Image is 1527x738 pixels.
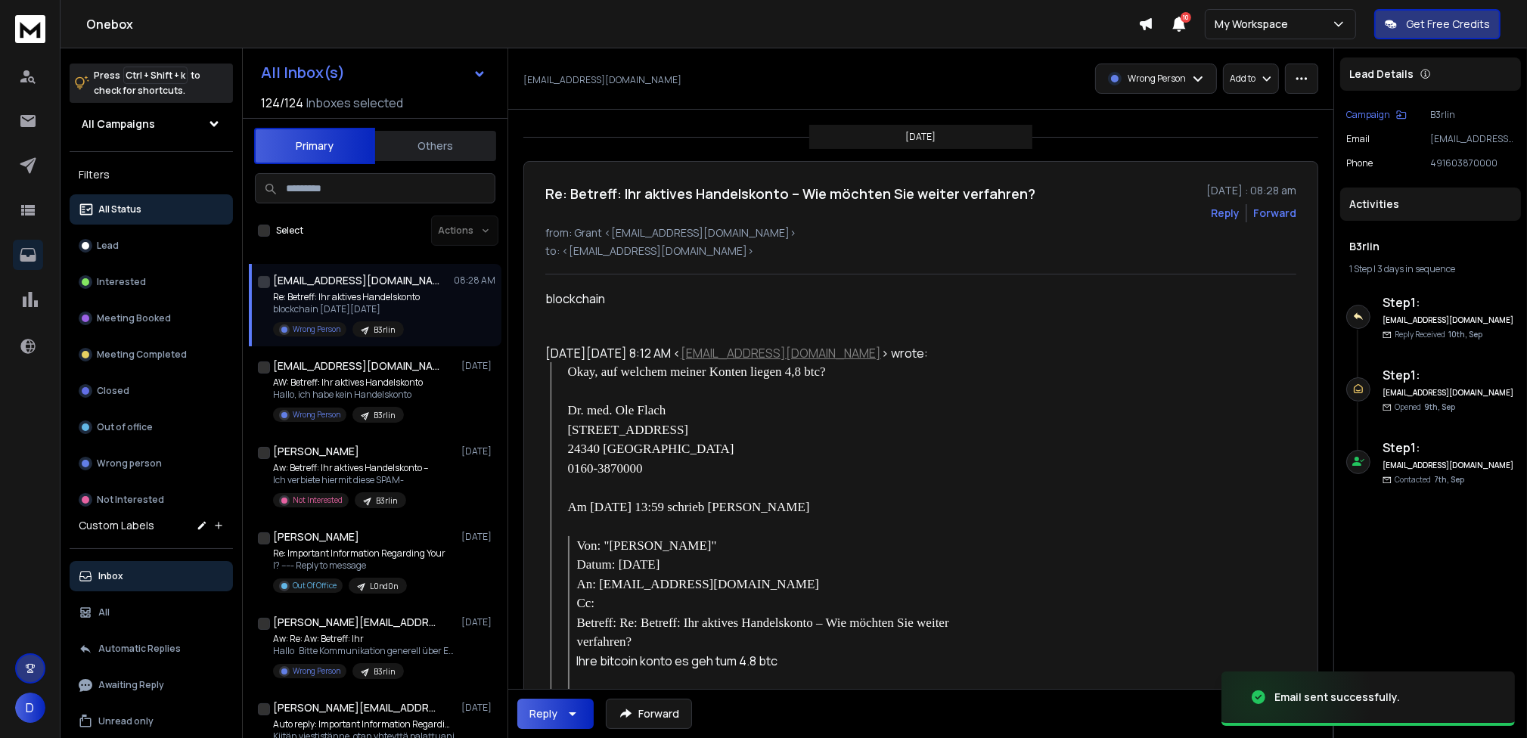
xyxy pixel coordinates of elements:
a: [EMAIL_ADDRESS][DOMAIN_NAME] [681,345,881,361]
p: [EMAIL_ADDRESS][DOMAIN_NAME] [523,74,681,86]
p: Add to [1230,73,1255,85]
h1: All Inbox(s) [261,65,345,80]
button: Reply [517,699,594,729]
p: |? ----- Reply to message [273,560,445,572]
p: L0nd0n [370,581,398,592]
p: Lead [97,240,119,252]
p: All [98,606,110,619]
p: My Workspace [1215,17,1294,32]
p: Wrong person [97,457,162,470]
p: Wrong Person [293,665,340,677]
button: Inbox [70,561,233,591]
p: Wrong Person [293,324,340,335]
p: [DATE] : 08:28 am [1206,183,1296,198]
p: B3rlin [374,324,395,336]
p: B3rlin [1430,109,1515,121]
button: D [15,693,45,723]
h1: Re: Betreff: Ihr aktives Handelskonto – Wie möchten Sie weiter verfahren? [545,183,1035,204]
h1: [PERSON_NAME][EMAIL_ADDRESS][DOMAIN_NAME] [273,700,439,715]
p: Unread only [98,715,154,727]
div: | [1349,263,1512,275]
button: Closed [70,376,233,406]
span: 1 Step [1349,262,1372,275]
button: Forward [606,699,692,729]
span: 124 / 124 [261,94,303,112]
div: [DATE][DATE] 8:12 AM < > wrote: [545,344,987,362]
p: Ich verbiete hiermit diese SPAM- [273,474,428,486]
p: All Status [98,203,141,216]
button: Wrong person [70,448,233,479]
p: 08:28 AM [454,274,495,287]
div: Okay, auf welchem meiner Konten liegen 4,8 btc? Dr. med. Ole Flach [STREET_ADDRESS] 24340 [GEOGRA... [568,362,988,536]
span: 9th, Sep [1424,402,1455,412]
p: [DATE] [461,531,495,543]
button: Out of office [70,412,233,442]
p: [DATE] [461,702,495,714]
div: blockchain [545,290,987,308]
button: Get Free Credits [1374,9,1501,39]
p: from: Grant <[EMAIL_ADDRESS][DOMAIN_NAME]> [545,225,1296,240]
h1: [PERSON_NAME] [273,444,359,459]
p: Out Of Office [293,580,337,591]
h1: B3rlin [1349,239,1512,254]
h6: [EMAIL_ADDRESS][DOMAIN_NAME] [1383,387,1515,398]
button: Primary [254,128,375,164]
button: Meeting Booked [70,303,233,333]
p: B3rlin [374,666,395,678]
p: Opened [1395,402,1455,413]
h3: Custom Labels [79,518,154,533]
span: Ctrl + Shift + k [123,67,188,84]
p: [EMAIL_ADDRESS][DOMAIN_NAME] [1430,133,1515,145]
p: Automatic Replies [98,643,181,655]
p: Reply Received [1395,329,1482,340]
button: Interested [70,267,233,297]
button: All Campaigns [70,109,233,139]
p: Wrong Person [293,409,340,420]
p: Aw: Re: Aw: Betreff: Ihr [273,633,455,645]
button: Lead [70,231,233,261]
button: Reply [1211,206,1240,221]
label: Select [276,225,303,237]
p: Awaiting Reply [98,679,164,691]
div: Reply [529,706,557,721]
p: Contacted [1395,474,1464,485]
p: Inbox [98,570,123,582]
button: Unread only [70,706,233,736]
span: 7th, Sep [1434,474,1464,485]
p: Interested [97,276,146,288]
img: logo [15,15,45,43]
button: Meeting Completed [70,340,233,370]
p: [DATE] [461,360,495,372]
p: Lead Details [1349,67,1414,82]
button: All Inbox(s) [249,57,498,88]
p: Wrong Person [1128,73,1186,85]
p: Not Interested [293,495,343,506]
h3: Inboxes selected [306,94,403,112]
h6: Step 1 : [1383,439,1515,457]
h6: [EMAIL_ADDRESS][DOMAIN_NAME] [1383,460,1515,471]
p: [DATE] [461,616,495,628]
p: Meeting Completed [97,349,187,361]
button: Campaign [1346,109,1407,121]
p: AW: Betreff: Ihr aktives Handelskonto [273,377,423,389]
p: to: <[EMAIL_ADDRESS][DOMAIN_NAME]> [545,243,1296,259]
p: Email [1346,133,1370,145]
p: B3rlin [376,495,397,507]
h1: [PERSON_NAME] [273,529,359,544]
button: Awaiting Reply [70,670,233,700]
h6: [EMAIL_ADDRESS][DOMAIN_NAME] [1383,315,1515,326]
span: 10 [1181,12,1191,23]
p: Press to check for shortcuts. [94,68,200,98]
button: Not Interested [70,485,233,515]
div: Email sent successfully. [1274,690,1400,705]
p: Meeting Booked [97,312,171,324]
p: Re: Betreff: Ihr aktives Handelskonto [273,291,420,303]
h1: [EMAIL_ADDRESS][DOMAIN_NAME] [273,358,439,374]
span: 10th, Sep [1448,329,1482,340]
h1: [PERSON_NAME][EMAIL_ADDRESS][DOMAIN_NAME] [273,615,439,630]
h6: Step 1 : [1383,293,1515,312]
button: All [70,597,233,628]
p: Not Interested [97,494,164,506]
